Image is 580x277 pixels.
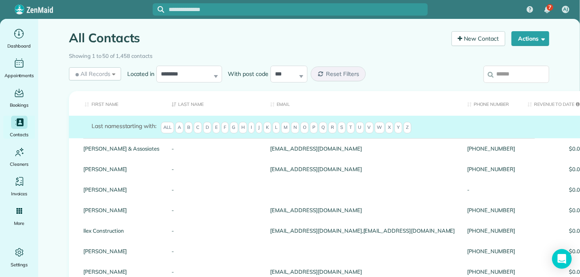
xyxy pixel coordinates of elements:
[394,122,402,133] span: Y
[172,248,258,254] a: -
[172,187,258,192] a: -
[172,166,258,172] a: -
[461,220,521,241] div: [PHONE_NUMBER]
[264,122,271,133] span: K
[3,246,35,269] a: Settings
[10,160,28,168] span: Cleaners
[552,249,572,269] div: Open Intercom Messenger
[83,146,159,151] a: [PERSON_NAME] & Assosiates
[264,159,461,179] div: [EMAIL_ADDRESS][DOMAIN_NAME]
[203,122,211,133] span: D
[461,138,521,159] div: [PHONE_NUMBER]
[161,122,174,133] span: All
[461,91,521,116] th: Phone number: activate to sort column ascending
[3,116,35,139] a: Contacts
[83,269,159,275] a: [PERSON_NAME]
[221,122,229,133] span: F
[11,261,28,269] span: Settings
[264,91,461,116] th: Email: activate to sort column ascending
[385,122,393,133] span: X
[461,200,521,220] div: [PHONE_NUMBER]
[375,122,385,133] span: W
[69,49,549,60] div: Showing 1 to 50 of 1,458 contacts
[10,101,29,109] span: Bookings
[92,122,122,130] span: Last names
[222,70,271,78] label: With post code
[548,4,551,11] span: 7
[319,122,327,133] span: Q
[310,122,318,133] span: P
[328,122,337,133] span: R
[461,159,521,179] div: [PHONE_NUMBER]
[403,122,411,133] span: Z
[83,228,159,234] a: Ilex Construction
[452,31,506,46] a: New Contact
[172,269,258,275] a: -
[281,122,290,133] span: M
[3,175,35,198] a: Invoices
[461,241,521,261] div: [PHONE_NUMBER]
[365,122,374,133] span: V
[461,179,521,200] div: -
[256,122,262,133] span: J
[172,146,258,151] a: -
[121,70,156,78] label: Located in
[11,190,28,198] span: Invoices
[248,122,254,133] span: I
[83,187,159,192] a: [PERSON_NAME]
[175,122,183,133] span: A
[264,138,461,159] div: [EMAIL_ADDRESS][DOMAIN_NAME]
[172,207,258,213] a: -
[264,200,461,220] div: [EMAIL_ADDRESS][DOMAIN_NAME]
[511,31,549,46] button: Actions
[347,122,355,133] span: T
[69,91,165,116] th: First Name: activate to sort column ascending
[3,27,35,50] a: Dashboard
[563,6,568,13] span: AJ
[213,122,220,133] span: E
[14,219,24,227] span: More
[10,130,28,139] span: Contacts
[83,248,159,254] a: [PERSON_NAME]
[83,207,159,213] a: [PERSON_NAME]
[300,122,309,133] span: O
[356,122,364,133] span: U
[153,6,164,13] button: Focus search
[239,122,247,133] span: H
[230,122,238,133] span: G
[326,70,360,78] span: Reset Filters
[158,6,164,13] svg: Focus search
[539,1,556,19] div: 7 unread notifications
[7,42,31,50] span: Dashboard
[185,122,193,133] span: B
[83,166,159,172] a: [PERSON_NAME]
[3,57,35,80] a: Appointments
[92,122,156,130] label: starting with:
[172,228,258,234] a: -
[3,145,35,168] a: Cleaners
[69,31,445,45] h1: All Contacts
[74,70,110,78] span: All Records
[165,91,264,116] th: Last Name: activate to sort column ascending
[5,71,34,80] span: Appointments
[264,220,461,241] div: [EMAIL_ADDRESS][DOMAIN_NAME],[EMAIL_ADDRESS][DOMAIN_NAME]
[3,86,35,109] a: Bookings
[291,122,299,133] span: N
[338,122,346,133] span: S
[273,122,280,133] span: L
[194,122,202,133] span: C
